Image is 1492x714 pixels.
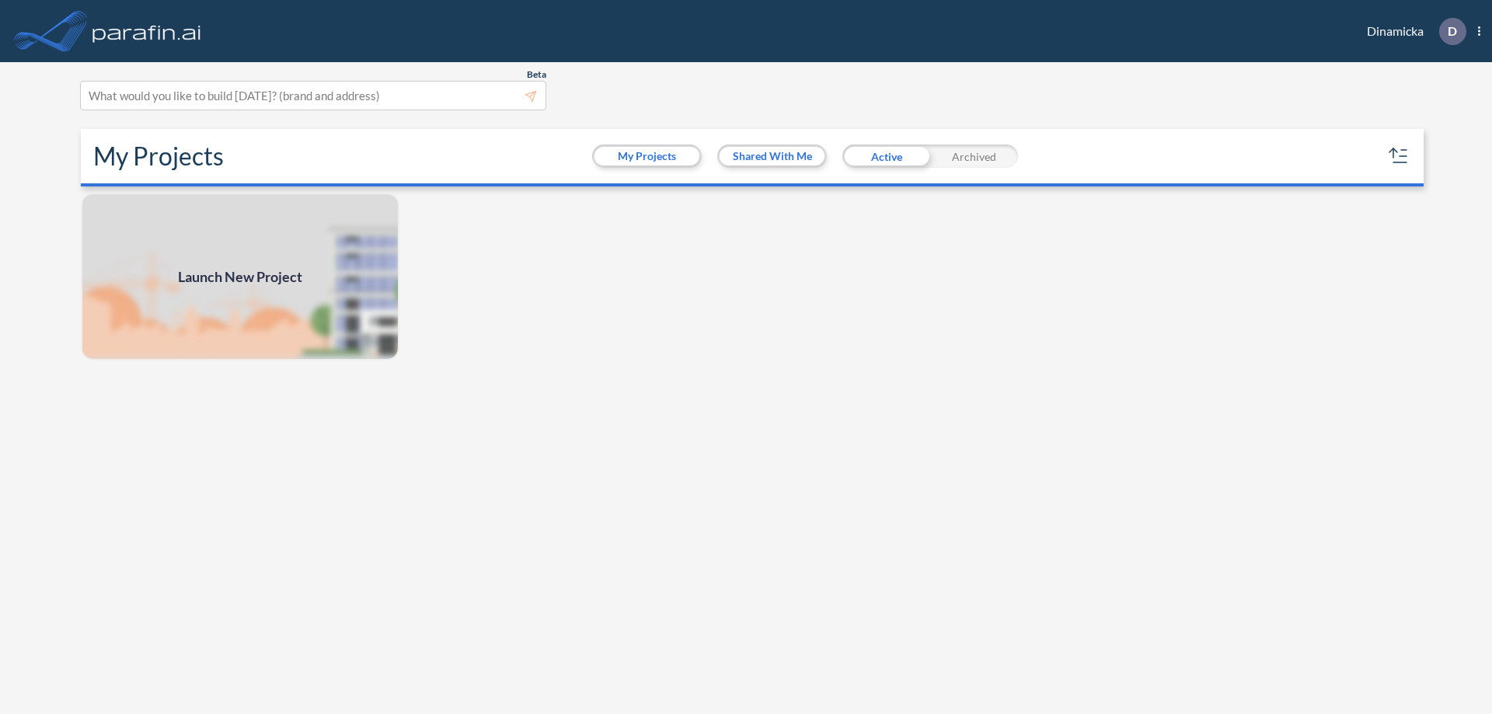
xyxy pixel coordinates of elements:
[81,193,399,360] img: add
[93,141,224,171] h2: My Projects
[178,266,302,287] span: Launch New Project
[527,68,546,81] span: Beta
[1344,18,1480,45] div: Dinamicka
[930,145,1018,168] div: Archived
[81,193,399,360] a: Launch New Project
[89,16,204,47] img: logo
[842,145,930,168] div: Active
[1448,24,1457,38] p: D
[720,147,824,165] button: Shared With Me
[594,147,699,165] button: My Projects
[1386,144,1411,169] button: sort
